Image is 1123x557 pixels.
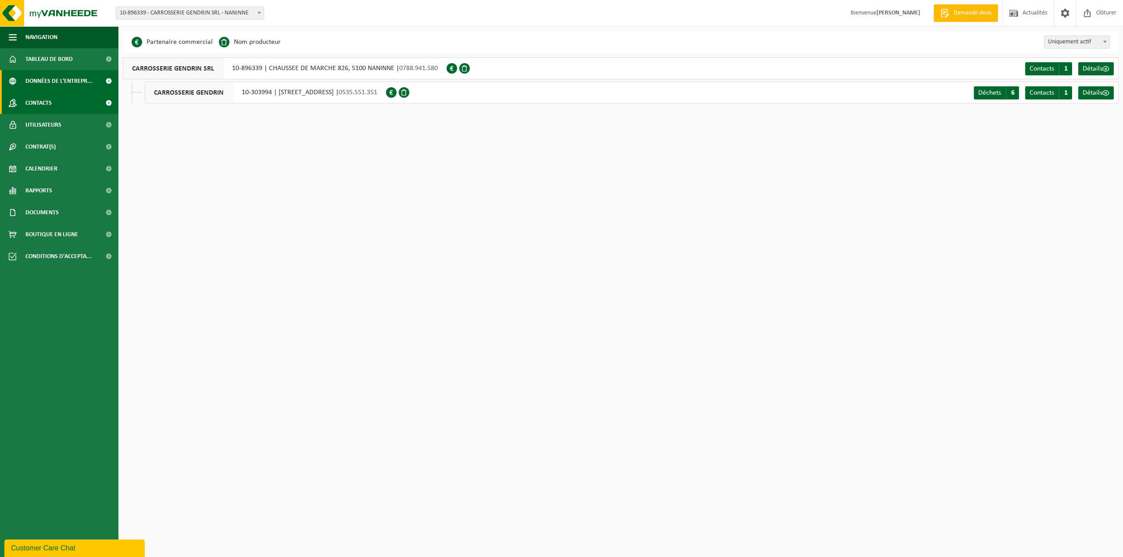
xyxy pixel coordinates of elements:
[933,4,998,22] a: Demande devis
[978,89,1001,96] span: Déchets
[1078,62,1114,75] a: Détails
[876,10,920,16] strong: [PERSON_NAME]
[25,180,52,202] span: Rapports
[25,26,57,48] span: Navigation
[1044,35,1110,49] span: Uniquement actif
[25,224,78,245] span: Boutique en ligne
[123,58,223,79] span: CARROSSERIE GENDRIN SRL
[1044,36,1109,48] span: Uniquement actif
[25,48,73,70] span: Tableau de bord
[116,7,264,20] span: 10-896339 - CARROSSERIE GENDRIN SRL - NANINNE
[951,9,994,18] span: Demande devis
[25,114,61,136] span: Utilisateurs
[1078,86,1114,99] a: Détails
[1030,65,1054,72] span: Contacts
[219,35,281,49] li: Nom producteur
[25,158,57,180] span: Calendrier
[145,82,233,103] span: CARROSSERIE GENDRIN
[1025,86,1072,99] a: Contacts 1
[145,82,386,103] div: 10-303994 | [STREET_ADDRESS] |
[1059,86,1072,99] span: 1
[123,57,447,79] div: 10-896339 | CHAUSSEE DE MARCHE 826, 5100 NANINNE |
[1030,89,1054,96] span: Contacts
[1083,65,1102,72] span: Détails
[4,538,147,557] iframe: chat widget
[132,35,213,49] li: Partenaire commercial
[399,65,438,72] span: 0788.941.580
[1025,62,1072,75] a: Contacts 1
[1059,62,1072,75] span: 1
[339,89,377,96] span: 0535.551.351
[25,70,93,92] span: Données de l'entrepr...
[974,86,1019,99] a: Déchets 6
[25,245,92,267] span: Conditions d'accepta...
[116,7,264,19] span: 10-896339 - CARROSSERIE GENDRIN SRL - NANINNE
[25,136,56,158] span: Contrat(s)
[1083,89,1102,96] span: Détails
[25,202,59,224] span: Documents
[25,92,52,114] span: Contacts
[1006,86,1019,99] span: 6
